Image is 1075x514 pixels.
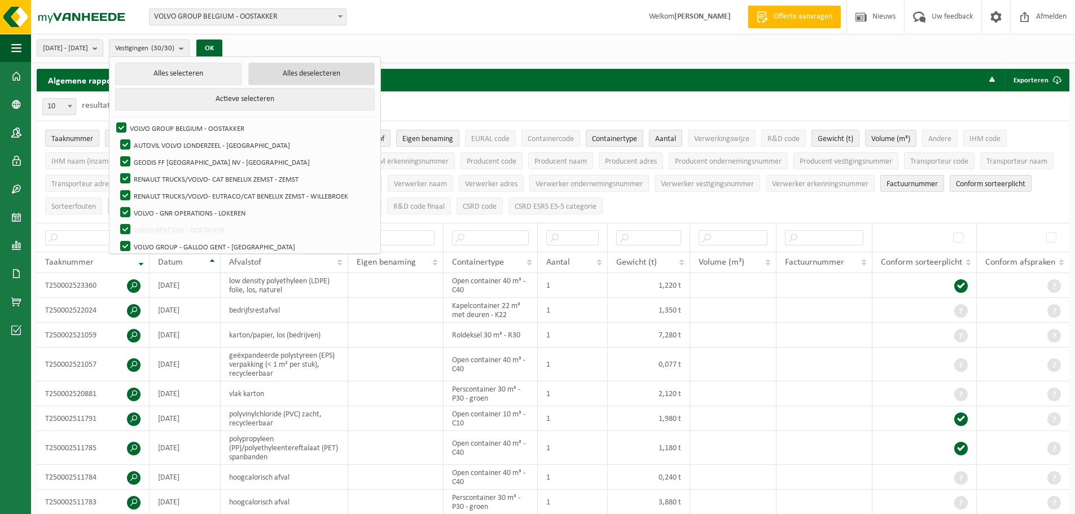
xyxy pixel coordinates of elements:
span: Eigen benaming [357,258,416,267]
button: Verwerker erkenningsnummerVerwerker erkenningsnummer: Activate to sort [766,175,875,192]
td: T250002523360 [37,273,150,298]
td: bedrijfsrestafval [221,298,348,323]
button: Producent naamProducent naam: Activate to sort [528,152,593,169]
button: R&D codeR&amp;D code: Activate to sort [761,130,806,147]
button: Verwerker adresVerwerker adres: Activate to sort [459,175,524,192]
span: Factuurnummer [785,258,844,267]
label: VOLVO GROUP BELGIUM - OOSTAKKER [114,120,374,137]
button: CSRD ESRS E5-5 categorieCSRD ESRS E5-5 categorie: Activate to sort [508,197,603,214]
td: T250002511785 [37,431,150,465]
button: Producent vestigingsnummerProducent vestigingsnummer: Activate to sort [793,152,898,169]
td: [DATE] [150,431,221,465]
td: Open container 40 m³ - C40 [444,431,538,465]
span: CSRD code [463,203,497,211]
td: geëxpandeerde polystyreen (EPS) verpakking (< 1 m² per stuk), recycleerbaar [221,348,348,381]
button: Gewicht (t)Gewicht (t): Activate to sort [811,130,859,147]
label: VOLVO GROUP - GALLOO GENT - [GEOGRAPHIC_DATA] [118,238,374,255]
button: Producent codeProducent code: Activate to sort [460,152,523,169]
span: Containertype [592,135,637,143]
button: AndereAndere: Activate to sort [922,130,958,147]
td: 1 [538,273,608,298]
td: 2,120 t [608,381,690,406]
span: IHM naam (inzamelaar, handelaar, makelaar) [51,157,196,166]
td: [DATE] [150,298,221,323]
td: 7,280 t [608,323,690,348]
span: Transporteur adres [51,180,112,188]
a: Offerte aanvragen [748,6,841,28]
td: T250002511791 [37,406,150,431]
span: Sorteerfouten [51,203,96,211]
button: Eigen benamingEigen benaming: Activate to sort [396,130,459,147]
span: Transporteur code [910,157,968,166]
td: 1 [538,465,608,490]
td: [DATE] [150,406,221,431]
span: Aantal [546,258,570,267]
td: T250002520881 [37,381,150,406]
td: [DATE] [150,381,221,406]
button: [DATE] - [DATE] [37,39,103,56]
label: RENAULT TRUCKS/VOLVO- EUTRACO/CAT BENELUX ZEMST - WILLEBROEK [118,187,374,204]
td: karton/papier, los (bedrijven) [221,323,348,348]
td: Open container 40 m³ - C40 [444,348,538,381]
span: Offerte aanvragen [771,11,835,23]
button: Vestigingen(30/30) [109,39,190,56]
button: Conform sorteerplicht : Activate to sort [950,175,1032,192]
td: T250002521057 [37,348,150,381]
label: VOLVO GENT SML - OOSTAKKER [118,221,374,238]
td: hoogcalorisch afval [221,465,348,490]
label: GEODIS FF [GEOGRAPHIC_DATA] NV - [GEOGRAPHIC_DATA] [118,153,374,170]
td: 1,350 t [608,298,690,323]
td: T250002522024 [37,298,150,323]
td: Kapelcontainer 22 m³ met deuren - K22 [444,298,538,323]
count: (30/30) [151,45,174,52]
span: VOLVO GROUP BELGIUM - OOSTAKKER [149,8,346,25]
span: EURAL code [471,135,510,143]
span: Containertype [452,258,504,267]
span: Producent code [467,157,516,166]
td: Open container 40 m³ - C40 [444,465,538,490]
span: Producent adres [605,157,657,166]
td: [DATE] [150,323,221,348]
button: Transporteur naamTransporteur naam: Activate to sort [980,152,1054,169]
button: Verwerker naamVerwerker naam: Activate to sort [388,175,453,192]
span: Taaknummer [45,258,94,267]
span: Gewicht (t) [616,258,657,267]
span: Producent vestigingsnummer [800,157,892,166]
span: Vestigingen [115,40,174,57]
button: DatumDatum: Activate to sort [105,130,139,147]
span: Gewicht (t) [818,135,853,143]
span: [DATE] - [DATE] [43,40,88,57]
span: 10 [42,98,76,115]
button: Conform afspraken : Activate to sort [108,197,180,214]
button: VerwerkingswijzeVerwerkingswijze: Activate to sort [688,130,756,147]
span: Verwerker naam [394,180,447,188]
td: low density polyethyleen (LDPE) folie, los, naturel [221,273,348,298]
strong: [PERSON_NAME] [674,12,731,21]
label: AUTOVIL VOLVO LONDERZEEL - [GEOGRAPHIC_DATA] [118,137,374,153]
button: Verwerker vestigingsnummerVerwerker vestigingsnummer: Activate to sort [655,175,760,192]
span: IHM code [969,135,1001,143]
span: 10 [43,99,76,115]
button: AantalAantal: Activate to sort [649,130,682,147]
button: CSRD codeCSRD code: Activate to sort [457,197,503,214]
span: Producent ondernemingsnummer [675,157,782,166]
button: EURAL codeEURAL code: Activate to sort [465,130,516,147]
label: VOLVO - GNR OPERATIONS - LOKEREN [118,204,374,221]
span: Conform afspraken [985,258,1055,267]
button: FactuurnummerFactuurnummer: Activate to sort [880,175,944,192]
td: [DATE] [150,465,221,490]
span: VOLVO GROUP BELGIUM - OOSTAKKER [150,9,346,25]
button: IHM naam (inzamelaar, handelaar, makelaar)IHM naam (inzamelaar, handelaar, makelaar): Activate to... [45,152,202,169]
span: Taaknummer [51,135,93,143]
span: Aantal [655,135,676,143]
button: OK [196,39,222,58]
td: 1 [538,323,608,348]
td: Roldeksel 30 m³ - R30 [444,323,538,348]
td: 1,980 t [608,406,690,431]
button: Producent ondernemingsnummerProducent ondernemingsnummer: Activate to sort [669,152,788,169]
td: Perscontainer 30 m³ - P30 - groen [444,381,538,406]
span: Conform sorteerplicht [881,258,962,267]
td: 1,220 t [608,273,690,298]
td: 0,077 t [608,348,690,381]
span: Volume (m³) [699,258,744,267]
